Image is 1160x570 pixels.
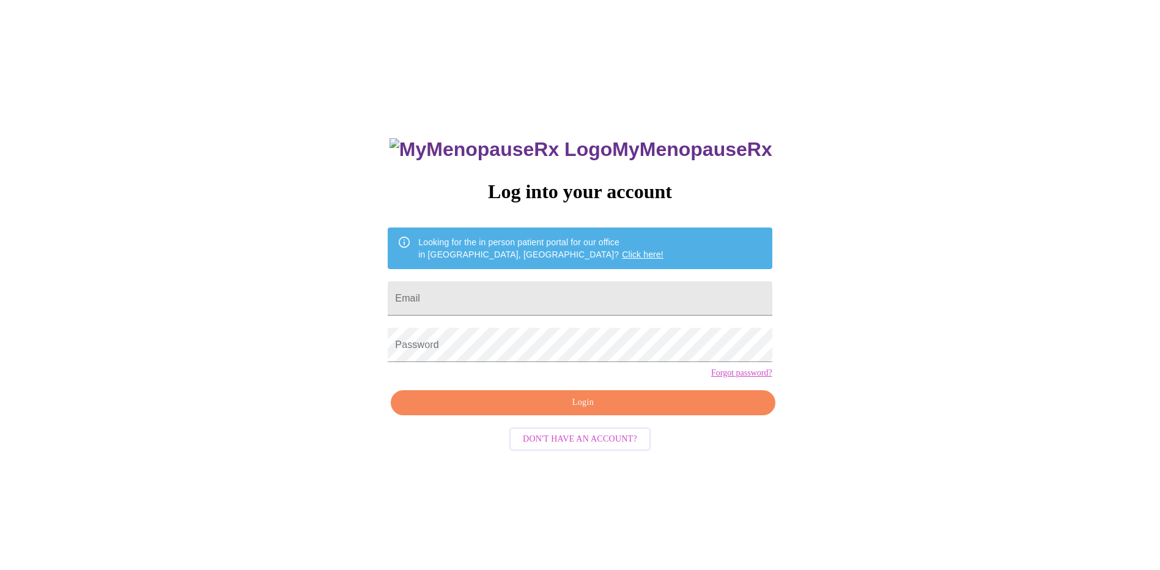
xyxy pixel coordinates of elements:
[509,427,651,451] button: Don't have an account?
[622,250,663,259] a: Click here!
[391,390,775,415] button: Login
[388,180,772,203] h3: Log into your account
[390,138,612,161] img: MyMenopauseRx Logo
[506,433,654,443] a: Don't have an account?
[523,432,637,447] span: Don't have an account?
[390,138,772,161] h3: MyMenopauseRx
[418,231,663,265] div: Looking for the in person patient portal for our office in [GEOGRAPHIC_DATA], [GEOGRAPHIC_DATA]?
[711,368,772,378] a: Forgot password?
[405,395,761,410] span: Login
